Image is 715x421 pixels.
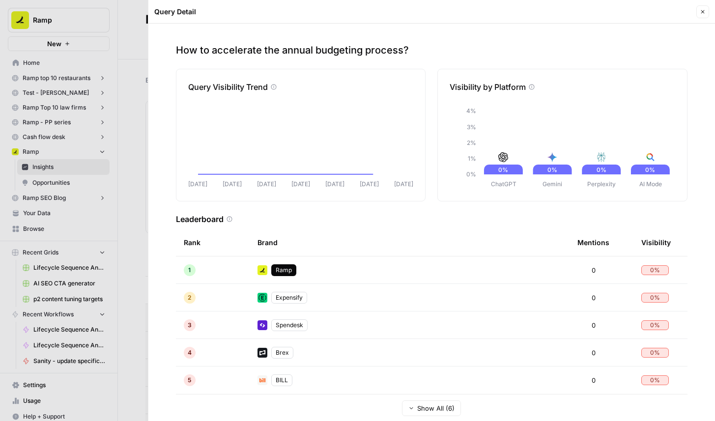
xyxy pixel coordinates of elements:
tspan: 2% [467,139,476,146]
tspan: [DATE] [394,180,413,188]
span: 0 % [650,376,660,385]
img: 7qu06ljj934ye3fyzgpfrpph858h [257,265,267,275]
span: 0 [592,348,596,358]
span: 0 [592,293,596,303]
img: r62ylnxqpkxxzhvap3cpgzvzftzw [257,348,267,358]
span: 2 [188,293,191,302]
div: Query Detail [154,7,693,17]
span: 0 [592,265,596,275]
h3: Leaderboard [176,213,224,225]
div: Brex [271,347,293,359]
img: nv9f19utebsesefv9e8hf7vno93r [257,293,267,303]
text: 0% [499,166,509,173]
p: Visibility by Platform [450,81,526,93]
span: 0 [592,375,596,385]
tspan: Gemini [543,180,563,188]
tspan: Perplexity [587,180,616,188]
img: vn60pjicufsc8lgl4gusbr0shsn4 [257,320,267,330]
div: Spendesk [271,319,308,331]
div: Brand [257,229,562,256]
tspan: AI Mode [639,180,662,188]
span: 0 % [650,348,660,357]
div: Mentions [577,229,609,256]
span: 0 % [650,293,660,302]
span: 5 [188,376,191,385]
tspan: 4% [466,107,476,114]
tspan: [DATE] [360,180,379,188]
tspan: 0% [466,170,476,178]
span: 0 [592,320,596,330]
tspan: ChatGPT [491,180,516,188]
button: Show All (6) [402,400,461,416]
tspan: [DATE] [325,180,344,188]
tspan: 1% [468,155,476,162]
div: Expensify [271,292,307,304]
span: 0 % [650,321,660,330]
span: Show All (6) [417,403,455,413]
img: 8d9y3p3ff6f0cagp7qj26nr6e6gp [257,375,267,385]
div: Rank [184,229,200,256]
span: 1 [188,266,191,275]
div: Ramp [271,264,296,276]
div: Visibility [641,229,671,256]
tspan: 3% [467,123,476,131]
text: 0% [646,166,656,173]
text: 0% [547,166,557,173]
span: 3 [188,321,192,330]
span: 0 % [650,266,660,275]
tspan: [DATE] [223,180,242,188]
p: How to accelerate the annual budgeting process? [176,43,687,57]
span: 4 [188,348,192,357]
tspan: [DATE] [257,180,276,188]
text: 0% [597,166,606,173]
div: BILL [271,374,292,386]
tspan: [DATE] [188,180,207,188]
p: Query Visibility Trend [188,81,268,93]
tspan: [DATE] [291,180,311,188]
